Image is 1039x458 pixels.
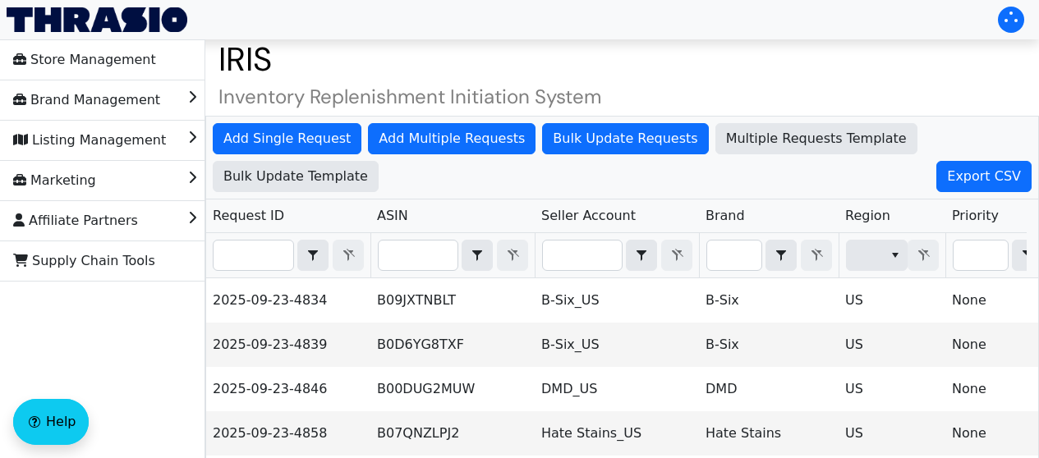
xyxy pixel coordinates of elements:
[223,129,351,149] span: Add Single Request
[368,123,536,154] button: Add Multiple Requests
[370,411,535,456] td: B07QNZLPJ2
[542,123,708,154] button: Bulk Update Requests
[627,240,656,270] button: select
[699,367,839,411] td: DMD
[846,240,908,271] span: Filter
[543,240,622,270] input: Filter
[699,278,839,323] td: B-Six
[839,411,945,456] td: US
[298,240,328,270] button: select
[206,278,370,323] td: 2025-09-23-4834
[13,248,155,274] span: Supply Chain Tools
[706,206,745,226] span: Brand
[535,278,699,323] td: B-Six_US
[206,323,370,367] td: 2025-09-23-4839
[379,240,457,270] input: Filter
[7,7,187,32] img: Thrasio Logo
[206,411,370,456] td: 2025-09-23-4858
[766,240,796,270] button: select
[699,233,839,278] th: Filter
[370,367,535,411] td: B00DUG2MUW
[462,240,493,271] span: Choose Operator
[954,240,1008,270] input: Filter
[214,240,293,270] input: Filter
[46,412,76,432] span: Help
[553,129,697,149] span: Bulk Update Requests
[213,123,361,154] button: Add Single Request
[883,240,907,270] button: select
[223,167,368,186] span: Bulk Update Template
[765,240,797,271] span: Choose Operator
[535,411,699,456] td: Hate Stains_US
[535,367,699,411] td: DMD_US
[462,240,492,270] button: select
[13,127,166,153] span: Listing Management
[213,206,284,226] span: Request ID
[297,240,329,271] span: Choose Operator
[13,87,160,113] span: Brand Management
[839,233,945,278] th: Filter
[370,278,535,323] td: B09JXTNBLT
[535,323,699,367] td: B-Six_US
[206,233,370,278] th: Filter
[13,399,89,445] button: Help floatingactionbutton
[213,161,379,192] button: Bulk Update Template
[13,47,156,73] span: Store Management
[205,39,1039,79] h1: IRIS
[839,278,945,323] td: US
[379,129,525,149] span: Add Multiple Requests
[699,323,839,367] td: B-Six
[13,167,96,194] span: Marketing
[715,123,917,154] button: Multiple Requests Template
[845,206,890,226] span: Region
[626,240,657,271] span: Choose Operator
[936,161,1032,192] button: Export CSV
[370,323,535,367] td: B0D6YG8TXF
[370,233,535,278] th: Filter
[839,323,945,367] td: US
[535,233,699,278] th: Filter
[205,85,1039,109] h4: Inventory Replenishment Initiation System
[707,240,761,270] input: Filter
[839,367,945,411] td: US
[377,206,408,226] span: ASIN
[699,411,839,456] td: Hate Stains
[952,206,999,226] span: Priority
[541,206,636,226] span: Seller Account
[726,129,907,149] span: Multiple Requests Template
[206,367,370,411] td: 2025-09-23-4846
[947,167,1021,186] span: Export CSV
[13,208,138,234] span: Affiliate Partners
